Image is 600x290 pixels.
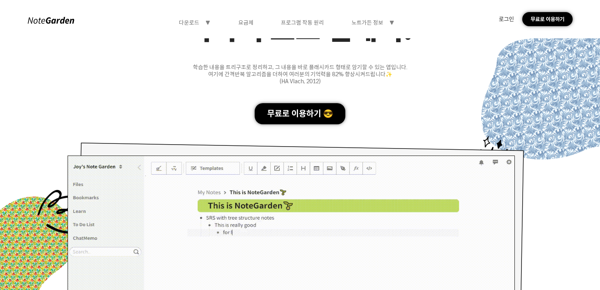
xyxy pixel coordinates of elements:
[522,12,573,26] div: 무료로 이용하기
[281,19,324,26] div: 프로그램 작동 원리
[238,19,254,26] div: 요금제
[352,19,383,26] div: 노트가든 정보
[179,19,199,26] div: 다운로드
[255,103,345,125] div: 무료로 이용하기 😎
[499,16,514,23] div: 로그인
